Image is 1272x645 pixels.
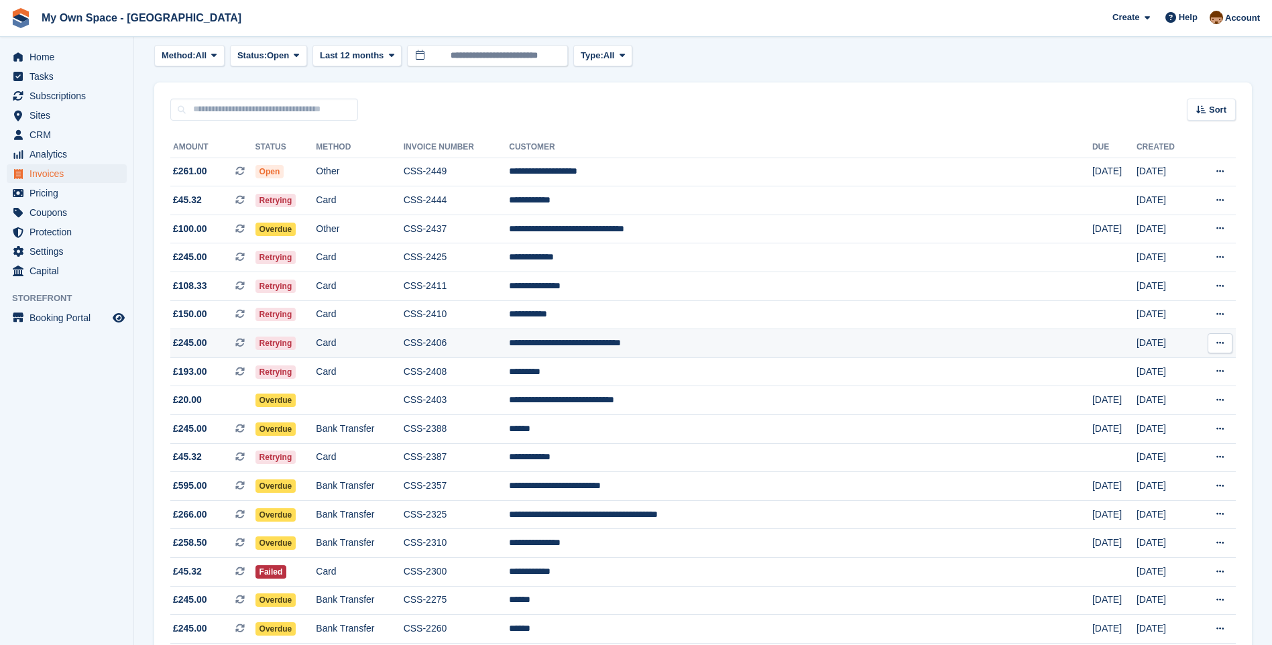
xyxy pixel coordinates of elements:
span: Method: [162,49,196,62]
td: [DATE] [1137,443,1194,472]
td: Bank Transfer [316,500,403,529]
a: menu [7,242,127,261]
td: [DATE] [1092,472,1137,501]
span: Tasks [30,67,110,86]
td: CSS-2444 [404,186,510,215]
td: [DATE] [1137,529,1194,558]
a: menu [7,184,127,202]
a: menu [7,308,127,327]
td: [DATE] [1092,415,1137,444]
td: [DATE] [1092,529,1137,558]
td: [DATE] [1092,215,1137,243]
span: Account [1225,11,1260,25]
span: Open [255,165,284,178]
td: [DATE] [1137,615,1194,644]
td: Card [316,443,403,472]
span: Overdue [255,536,296,550]
span: All [603,49,615,62]
td: CSS-2300 [404,558,510,587]
span: Retrying [255,280,296,293]
span: Overdue [255,223,296,236]
span: Status: [237,49,267,62]
span: Analytics [30,145,110,164]
td: CSS-2411 [404,272,510,301]
span: Overdue [255,394,296,407]
span: Retrying [255,337,296,350]
span: Overdue [255,622,296,636]
td: [DATE] [1092,586,1137,615]
span: Settings [30,242,110,261]
span: CRM [30,125,110,144]
a: menu [7,223,127,241]
td: [DATE] [1137,586,1194,615]
button: Method: All [154,45,225,67]
span: Overdue [255,422,296,436]
th: Invoice Number [404,137,510,158]
span: £20.00 [173,393,202,407]
th: Amount [170,137,255,158]
span: £245.00 [173,622,207,636]
a: menu [7,86,127,105]
span: Protection [30,223,110,241]
td: CSS-2410 [404,300,510,329]
span: Retrying [255,194,296,207]
td: [DATE] [1137,500,1194,529]
td: Other [316,158,403,186]
span: Home [30,48,110,66]
th: Due [1092,137,1137,158]
span: Retrying [255,451,296,464]
span: Overdue [255,593,296,607]
td: Card [316,272,403,301]
td: Card [316,300,403,329]
span: Coupons [30,203,110,222]
span: £45.32 [173,450,202,464]
td: [DATE] [1137,329,1194,358]
td: CSS-2437 [404,215,510,243]
td: Card [316,357,403,386]
span: £245.00 [173,336,207,350]
td: [DATE] [1092,615,1137,644]
span: Retrying [255,251,296,264]
td: CSS-2310 [404,529,510,558]
td: CSS-2260 [404,615,510,644]
td: CSS-2357 [404,472,510,501]
a: Preview store [111,310,127,326]
td: [DATE] [1137,186,1194,215]
td: Other [316,215,403,243]
th: Method [316,137,403,158]
td: [DATE] [1137,386,1194,415]
a: menu [7,261,127,280]
td: Card [316,558,403,587]
a: menu [7,164,127,183]
th: Created [1137,137,1194,158]
a: menu [7,106,127,125]
a: menu [7,48,127,66]
td: Card [316,243,403,272]
span: Retrying [255,365,296,379]
span: Create [1112,11,1139,24]
td: CSS-2406 [404,329,510,358]
span: Overdue [255,508,296,522]
a: menu [7,145,127,164]
span: Help [1179,11,1198,24]
th: Status [255,137,316,158]
td: [DATE] [1137,243,1194,272]
span: Sort [1209,103,1226,117]
td: Card [316,329,403,358]
td: CSS-2387 [404,443,510,472]
span: Open [267,49,289,62]
td: Bank Transfer [316,472,403,501]
td: [DATE] [1137,215,1194,243]
span: £245.00 [173,250,207,264]
td: CSS-2449 [404,158,510,186]
img: stora-icon-8386f47178a22dfd0bd8f6a31ec36ba5ce8667c1dd55bd0f319d3a0aa187defe.svg [11,8,31,28]
span: £108.33 [173,279,207,293]
span: £245.00 [173,593,207,607]
span: Pricing [30,184,110,202]
span: Sites [30,106,110,125]
span: £266.00 [173,508,207,522]
button: Type: All [573,45,632,67]
span: Booking Portal [30,308,110,327]
td: Bank Transfer [316,415,403,444]
td: [DATE] [1137,558,1194,587]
